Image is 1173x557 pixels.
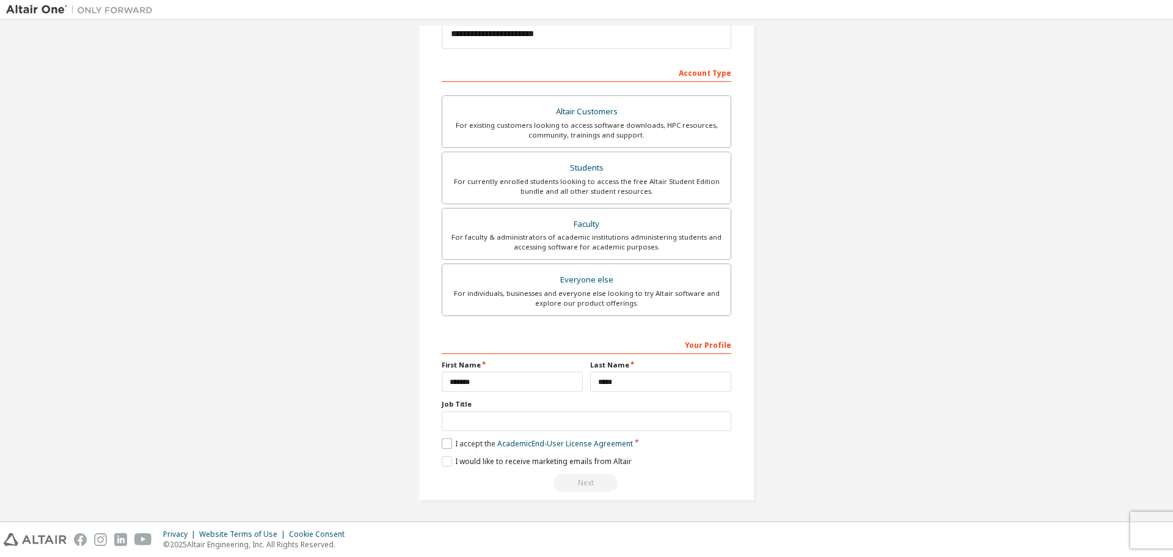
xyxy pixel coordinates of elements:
[450,177,723,196] div: For currently enrolled students looking to access the free Altair Student Edition bundle and all ...
[442,456,632,467] label: I would like to receive marketing emails from Altair
[114,533,127,546] img: linkedin.svg
[442,399,731,409] label: Job Title
[450,216,723,233] div: Faculty
[442,334,731,354] div: Your Profile
[134,533,152,546] img: youtube.svg
[163,539,352,550] p: © 2025 Altair Engineering, Inc. All Rights Reserved.
[590,360,731,370] label: Last Name
[442,474,731,492] div: Read and acccept EULA to continue
[450,271,723,289] div: Everyone else
[497,438,633,449] a: Academic End-User License Agreement
[4,533,67,546] img: altair_logo.svg
[6,4,159,16] img: Altair One
[450,232,723,252] div: For faculty & administrators of academic institutions administering students and accessing softwa...
[163,529,199,539] div: Privacy
[199,529,289,539] div: Website Terms of Use
[74,533,87,546] img: facebook.svg
[94,533,107,546] img: instagram.svg
[450,289,723,308] div: For individuals, businesses and everyone else looking to try Altair software and explore our prod...
[450,160,723,177] div: Students
[442,360,583,370] label: First Name
[450,120,723,140] div: For existing customers looking to access software downloads, HPC resources, community, trainings ...
[442,62,731,82] div: Account Type
[450,103,723,120] div: Altair Customers
[442,438,633,449] label: I accept the
[289,529,352,539] div: Cookie Consent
